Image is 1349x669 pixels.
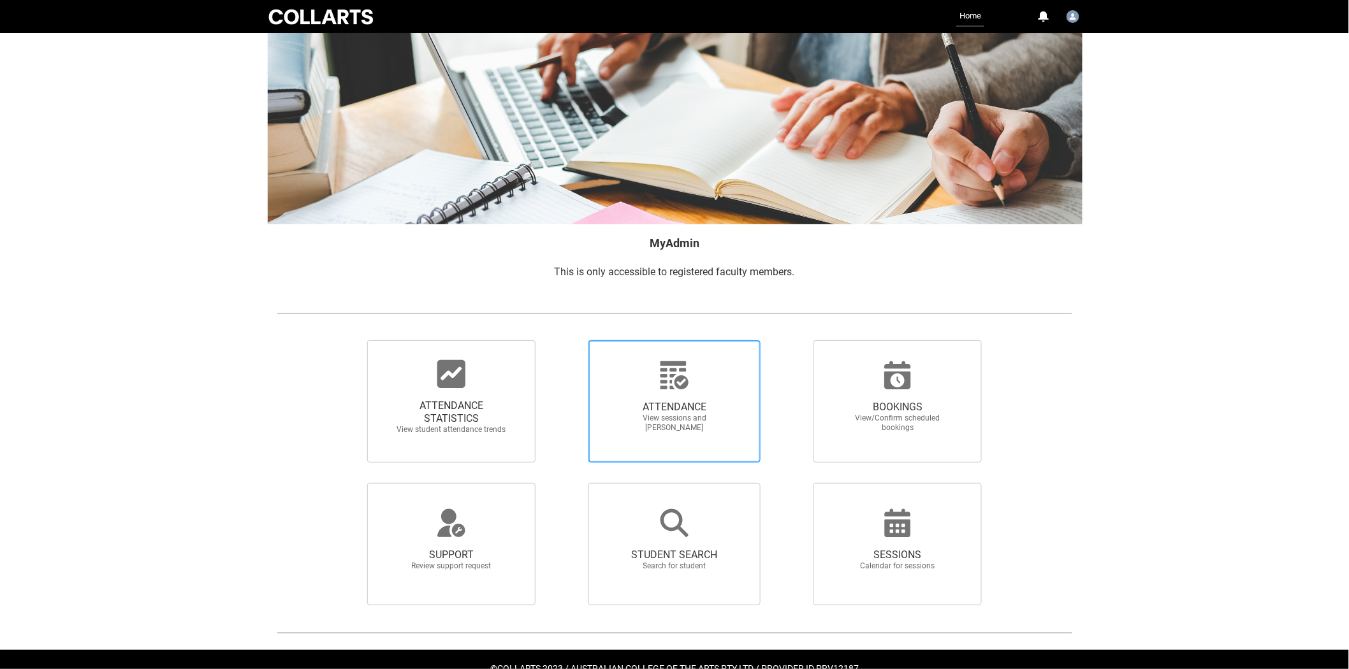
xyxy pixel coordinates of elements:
[842,401,954,414] span: BOOKINGS
[842,414,954,433] span: View/Confirm scheduled bookings
[618,414,731,433] span: View sessions and [PERSON_NAME]
[395,561,507,571] span: Review support request
[618,401,731,414] span: ATTENDANCE
[956,6,984,27] a: Home
[277,306,1072,320] img: REDU_GREY_LINE
[842,561,954,571] span: Calendar for sessions
[395,425,507,435] span: View student attendance trends
[277,626,1072,639] img: REDU_GREY_LINE
[618,561,731,571] span: Search for student
[618,549,731,561] span: STUDENT SEARCH
[1067,10,1079,23] img: Faculty.bwoods
[555,266,795,278] span: This is only accessible to registered faculty members.
[395,399,507,425] span: ATTENDANCE STATISTICS
[277,234,1072,252] h2: MyAdmin
[1063,5,1083,25] button: User Profile Faculty.bwoods
[395,549,507,561] span: SUPPORT
[842,549,954,561] span: SESSIONS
